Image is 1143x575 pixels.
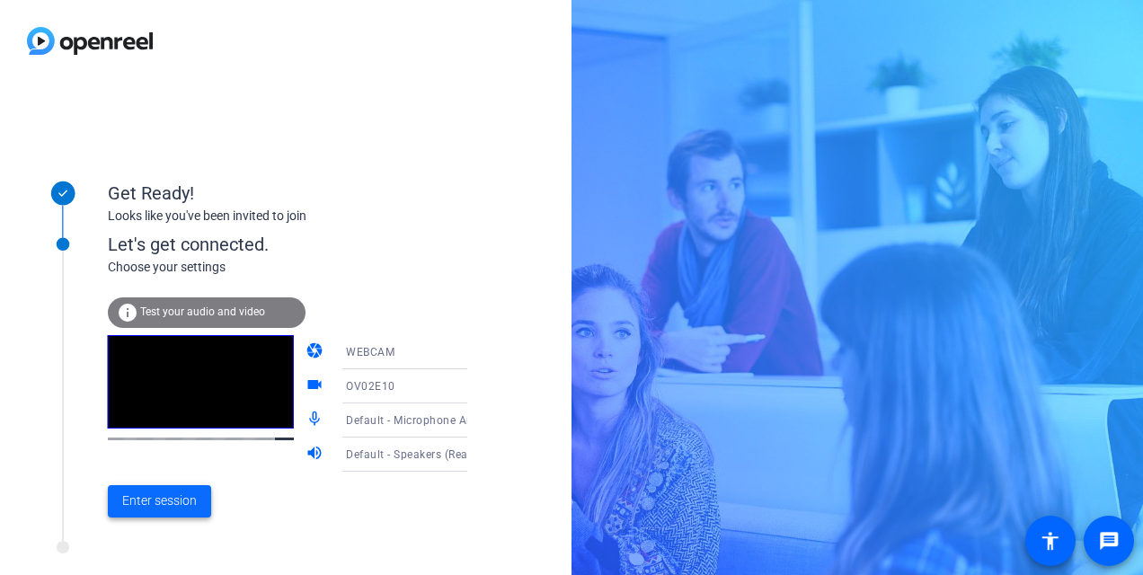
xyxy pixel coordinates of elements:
[108,231,504,258] div: Let's get connected.
[140,305,265,318] span: Test your audio and video
[346,447,540,461] span: Default - Speakers (Realtek(R) Audio)
[306,376,327,397] mat-icon: videocam
[122,491,197,510] span: Enter session
[108,485,211,517] button: Enter session
[346,346,394,358] span: WEBCAM
[306,444,327,465] mat-icon: volume_up
[1040,530,1061,552] mat-icon: accessibility
[306,410,327,431] mat-icon: mic_none
[346,412,586,427] span: Default - Microphone Array (Realtek(R) Audio)
[306,341,327,363] mat-icon: camera
[108,207,467,226] div: Looks like you've been invited to join
[117,302,138,323] mat-icon: info
[108,258,504,277] div: Choose your settings
[1098,530,1120,552] mat-icon: message
[108,180,467,207] div: Get Ready!
[346,380,395,393] span: OV02E10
